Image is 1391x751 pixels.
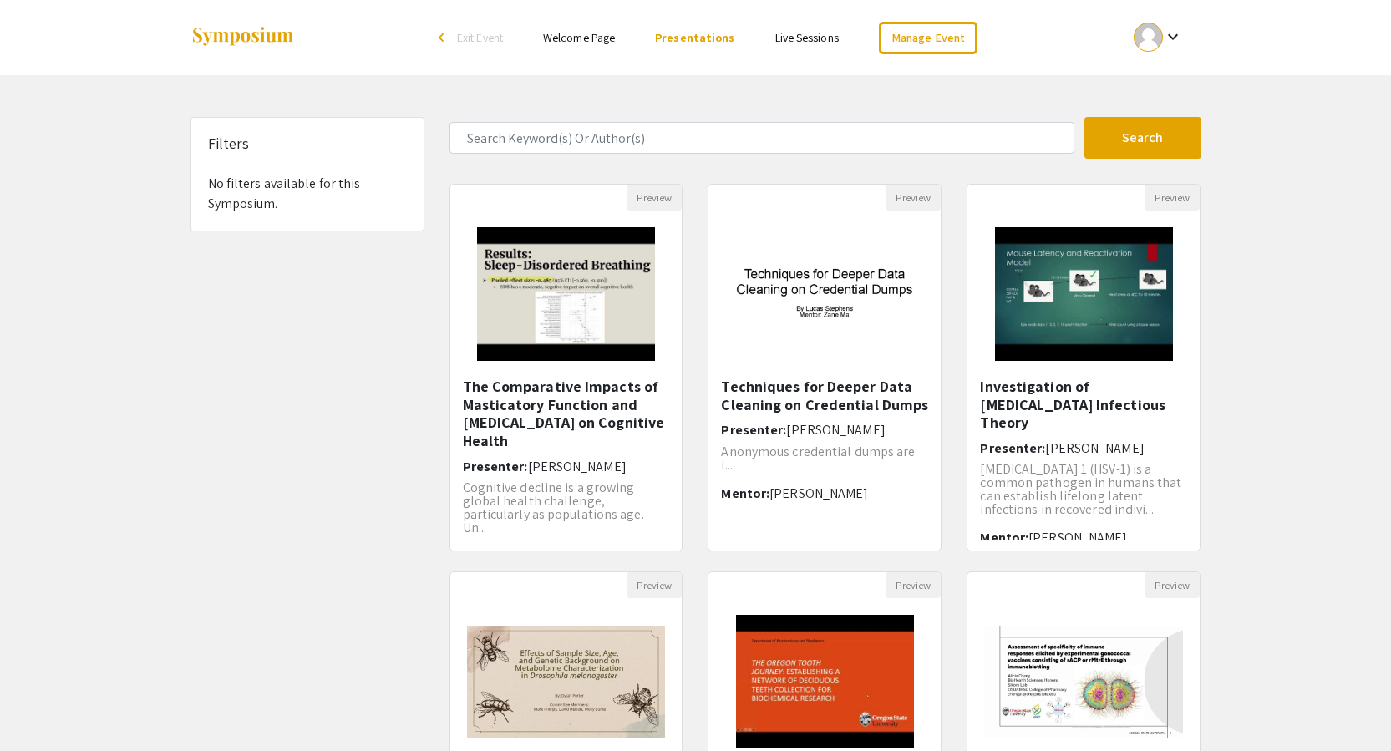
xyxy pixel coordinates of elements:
button: Preview [886,572,941,598]
button: Preview [1145,572,1200,598]
span: Mentor: [721,485,769,502]
a: Live Sessions [775,30,839,45]
button: Expand account dropdown [1116,18,1201,56]
h5: Investigation of [MEDICAL_DATA] Infectious Theory [980,378,1187,432]
iframe: Chat [13,676,71,738]
a: Presentations [655,30,734,45]
p: [MEDICAL_DATA] 1 (HSV-1) is a common pathogen in humans that can establish lifelong latent infect... [980,463,1187,516]
img: <p>The Comparative Impacts of Masticatory Function and Sleep-Disordered Breathing on Cognitive He... [460,211,672,378]
h5: Techniques for Deeper Data Cleaning on Credential Dumps [721,378,928,414]
span: [PERSON_NAME] [1045,439,1144,457]
h5: Filters [208,134,250,153]
p: Anonymous credential dumps are i... [721,445,928,472]
span: [PERSON_NAME] [1028,529,1127,546]
a: Welcome Page [543,30,615,45]
a: Manage Event [879,22,977,54]
div: No filters available for this Symposium. [191,118,424,231]
span: [PERSON_NAME] [528,458,627,475]
button: Preview [886,185,941,211]
button: Preview [627,572,682,598]
button: Search [1084,117,1201,159]
div: arrow_back_ios [439,33,449,43]
img: <p>Investigation of Alzheimer's Disease Infectious Theory</p> [978,211,1190,378]
div: Open Presentation <p>The Comparative Impacts of Masticatory Function and Sleep-Disordered Breathi... [449,184,683,551]
img: Symposium by ForagerOne [190,26,295,48]
span: Exit Event [457,30,503,45]
span: Mentor: [980,529,1028,546]
h6: Presenter: [980,440,1187,456]
div: Open Presentation <p>Investigation of Alzheimer's Disease Infectious Theory</p> [967,184,1201,551]
h6: Presenter: [463,459,670,474]
mat-icon: Expand account dropdown [1163,27,1183,47]
h5: The Comparative Impacts of Masticatory Function and [MEDICAL_DATA] on Cognitive Health [463,378,670,449]
span: [PERSON_NAME] [786,421,885,439]
input: Search Keyword(s) Or Author(s) [449,122,1074,154]
img: <p><span style="background-color: transparent; color: rgb(0, 0, 0);">Techniques for Deeper Data C... [708,221,941,367]
button: Preview [627,185,682,211]
span: [PERSON_NAME] [769,485,868,502]
h6: Presenter: [721,422,928,438]
div: Open Presentation <p><span style="background-color: transparent; color: rgb(0, 0, 0);">Techniques... [708,184,942,551]
button: Preview [1145,185,1200,211]
span: Cognitive decline is a growing global health challenge, particularly as populations age. Un... [463,479,644,536]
